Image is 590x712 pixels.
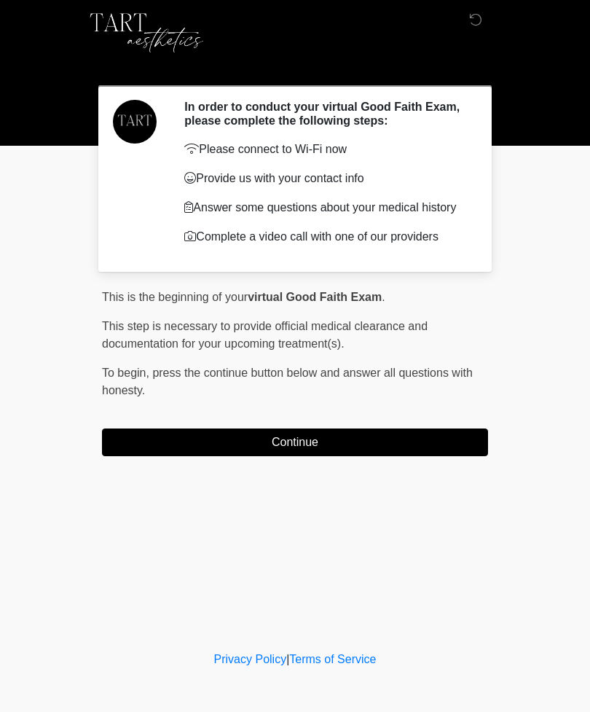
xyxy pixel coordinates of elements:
[184,141,466,158] p: Please connect to Wi-Fi now
[91,52,499,79] h1: ‎ ‎
[289,653,376,665] a: Terms of Service
[184,170,466,187] p: Provide us with your contact info
[382,291,385,303] span: .
[184,199,466,216] p: Answer some questions about your medical history
[214,653,287,665] a: Privacy Policy
[102,367,473,396] span: press the continue button below and answer all questions with honesty.
[248,291,382,303] strong: virtual Good Faith Exam
[87,11,203,55] img: TART Aesthetics, LLC Logo
[184,228,466,246] p: Complete a video call with one of our providers
[102,320,428,350] span: This step is necessary to provide official medical clearance and documentation for your upcoming ...
[286,653,289,665] a: |
[184,100,466,128] h2: In order to conduct your virtual Good Faith Exam, please complete the following steps:
[113,100,157,144] img: Agent Avatar
[102,291,248,303] span: This is the beginning of your
[102,429,488,456] button: Continue
[102,367,152,379] span: To begin,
